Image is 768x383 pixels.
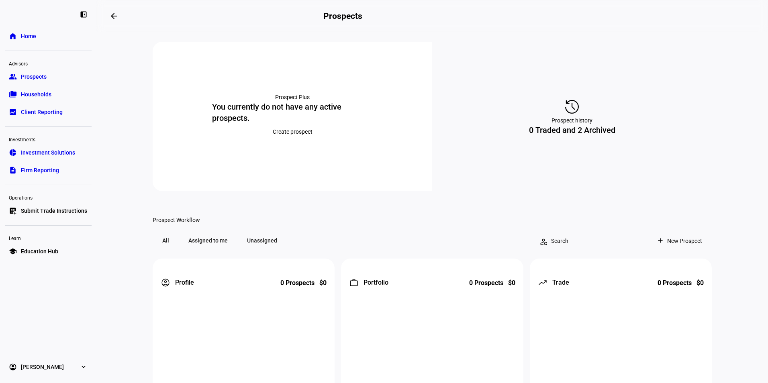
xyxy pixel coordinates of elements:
div: $0 [697,278,704,288]
span: [PERSON_NAME] [21,363,64,371]
eth-mat-symbol: group [9,73,17,81]
div: 0 Traded and 2 Archived [529,124,615,136]
div: Prospect Workflow [153,217,712,223]
div: Learn [5,232,92,243]
span: Home [21,32,36,40]
span: Education Hub [21,247,58,255]
span: Profile [175,278,194,287]
mat-button-toggle-group: Filter prospects by advisor [153,233,287,249]
eth-mat-symbol: left_panel_close [80,10,88,18]
span: Create prospect [273,124,313,140]
eth-mat-symbol: pie_chart [9,149,17,157]
span: Investment Solutions [21,149,75,157]
span: Client Reporting [21,108,63,116]
span: Households [21,90,51,98]
span: Submit Trade Instructions [21,207,87,215]
mat-icon: work [349,278,359,287]
div: Operations [5,191,92,203]
div: 0 Prospects [469,278,503,288]
div: Investments [5,133,92,145]
div: 0 Prospects [280,278,315,288]
h2: Prospects [323,11,362,21]
button: Create prospect [263,124,322,140]
mat-icon: moving [538,278,547,287]
span: Prospects [21,73,47,81]
span: All [153,232,179,249]
div: $0 [508,278,515,288]
mat-icon: arrow_backwards [109,11,119,21]
a: homeHome [5,28,92,44]
span: New Prospect [667,233,702,249]
div: Advisors [5,57,92,69]
div: 0 Prospects [658,278,692,288]
eth-mat-symbol: list_alt_add [9,207,17,215]
span: Portfolio [364,278,388,287]
a: descriptionFirm Reporting [5,162,92,178]
mat-icon: person_search [539,237,547,245]
eth-mat-symbol: account_circle [9,363,17,371]
span: Firm Reporting [21,166,59,174]
a: folder_copyHouseholds [5,86,92,102]
div: Prospect Plus [275,93,310,101]
a: groupProspects [5,69,92,85]
mat-icon: history [562,97,582,116]
div: $0 [319,278,327,288]
span: Assigned to me [179,232,237,249]
mat-icon: account_circle [161,278,170,287]
eth-mat-symbol: home [9,32,17,40]
span: Unassigned [237,232,287,249]
eth-mat-symbol: description [9,166,17,174]
a: bid_landscapeClient Reporting [5,104,92,120]
div: Prospect history [551,116,592,124]
input: Search [550,237,616,245]
eth-mat-symbol: folder_copy [9,90,17,98]
mat-icon: add [656,236,664,244]
span: Trade [552,278,569,287]
a: pie_chartInvestment Solutions [5,145,92,161]
button: New Prospect [650,233,712,249]
eth-mat-symbol: bid_landscape [9,108,17,116]
eth-mat-symbol: school [9,247,17,255]
eth-mat-symbol: expand_more [80,363,88,371]
div: You currently do not have any active prospects. [212,101,373,124]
